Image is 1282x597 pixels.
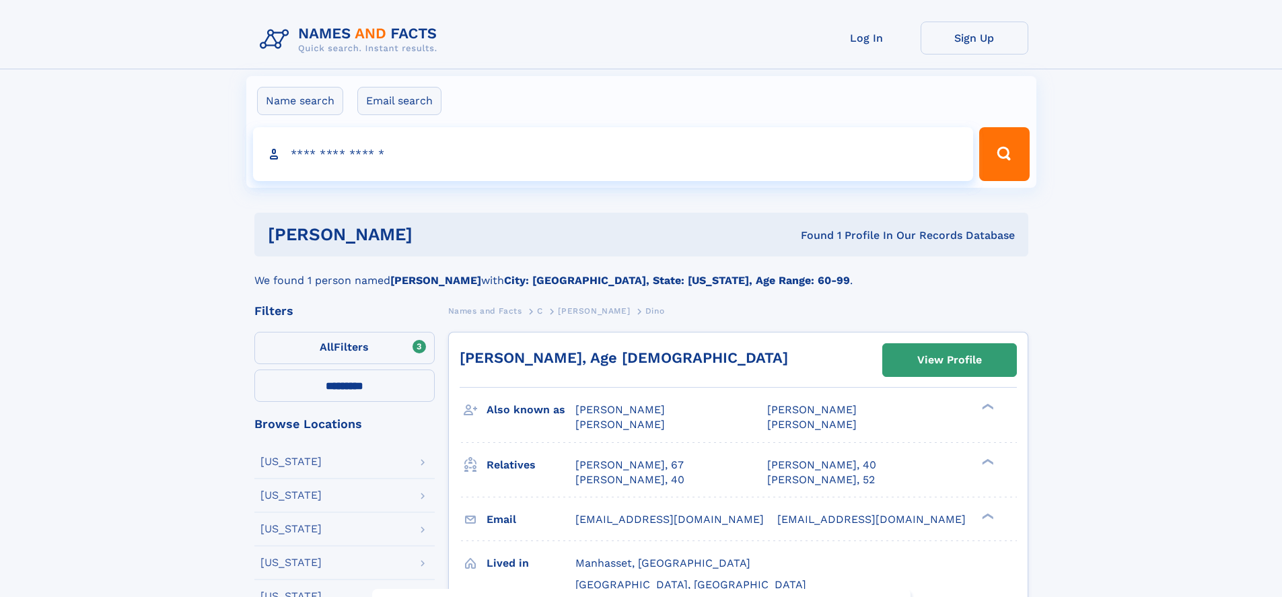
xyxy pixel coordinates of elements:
[504,274,850,287] b: City: [GEOGRAPHIC_DATA], State: [US_STATE], Age Range: 60-99
[390,274,481,287] b: [PERSON_NAME]
[558,302,630,319] a: [PERSON_NAME]
[575,578,806,591] span: [GEOGRAPHIC_DATA], [GEOGRAPHIC_DATA]
[260,456,322,467] div: [US_STATE]
[978,512,995,520] div: ❯
[575,458,684,472] a: [PERSON_NAME], 67
[254,332,435,364] label: Filters
[448,302,522,319] a: Names and Facts
[575,418,665,431] span: [PERSON_NAME]
[254,256,1028,289] div: We found 1 person named with .
[575,557,750,569] span: Manhasset, [GEOGRAPHIC_DATA]
[257,87,343,115] label: Name search
[260,557,322,568] div: [US_STATE]
[487,454,575,477] h3: Relatives
[558,306,630,316] span: [PERSON_NAME]
[487,398,575,421] h3: Also known as
[253,127,974,181] input: search input
[260,524,322,534] div: [US_STATE]
[460,349,788,366] a: [PERSON_NAME], Age [DEMOGRAPHIC_DATA]
[767,458,876,472] a: [PERSON_NAME], 40
[254,305,435,317] div: Filters
[883,344,1016,376] a: View Profile
[645,306,664,316] span: Dino
[575,513,764,526] span: [EMAIL_ADDRESS][DOMAIN_NAME]
[979,127,1029,181] button: Search Button
[575,472,684,487] a: [PERSON_NAME], 40
[537,306,543,316] span: C
[917,345,982,376] div: View Profile
[813,22,921,55] a: Log In
[777,513,966,526] span: [EMAIL_ADDRESS][DOMAIN_NAME]
[537,302,543,319] a: C
[575,403,665,416] span: [PERSON_NAME]
[357,87,441,115] label: Email search
[487,552,575,575] h3: Lived in
[978,402,995,411] div: ❯
[320,341,334,353] span: All
[767,418,857,431] span: [PERSON_NAME]
[767,403,857,416] span: [PERSON_NAME]
[767,472,875,487] a: [PERSON_NAME], 52
[260,490,322,501] div: [US_STATE]
[978,457,995,466] div: ❯
[254,418,435,430] div: Browse Locations
[606,228,1015,243] div: Found 1 Profile In Our Records Database
[254,22,448,58] img: Logo Names and Facts
[268,226,607,243] h1: [PERSON_NAME]
[921,22,1028,55] a: Sign Up
[487,508,575,531] h3: Email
